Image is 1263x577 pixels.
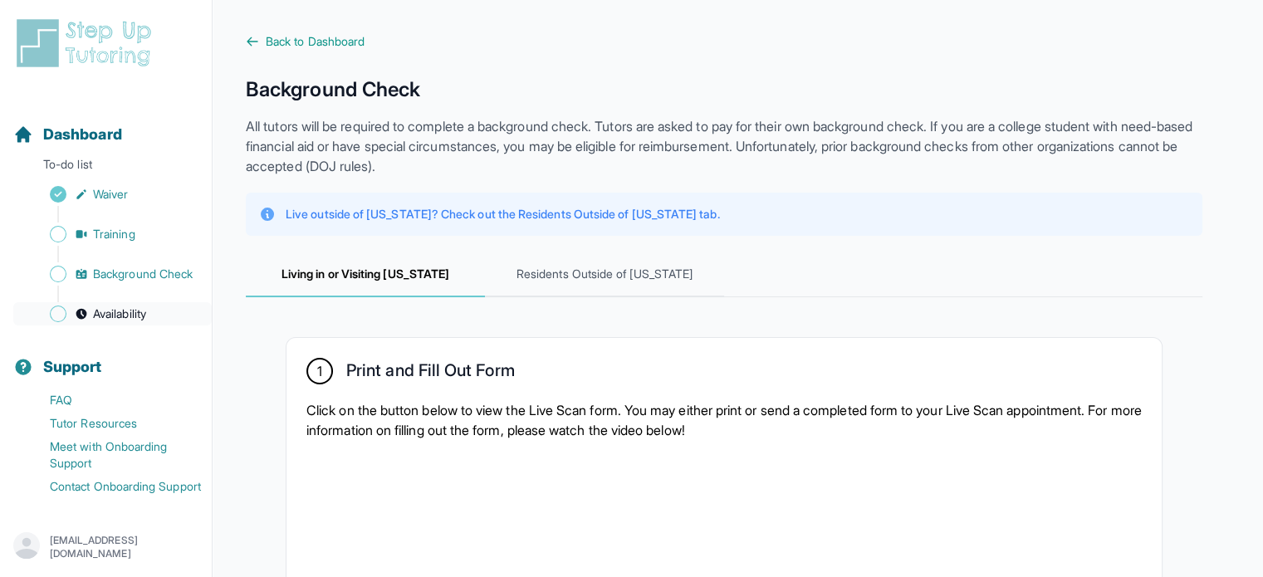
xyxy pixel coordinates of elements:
[93,226,135,242] span: Training
[7,329,205,385] button: Support
[93,266,193,282] span: Background Check
[266,33,365,50] span: Back to Dashboard
[346,360,515,387] h2: Print and Fill Out Form
[485,252,724,297] span: Residents Outside of [US_STATE]
[13,412,212,435] a: Tutor Resources
[13,183,212,206] a: Waiver
[13,17,161,70] img: logo
[43,355,102,379] span: Support
[317,361,322,381] span: 1
[13,435,212,475] a: Meet with Onboarding Support
[13,123,122,146] a: Dashboard
[93,186,128,203] span: Waiver
[13,262,212,286] a: Background Check
[306,400,1142,440] p: Click on the button below to view the Live Scan form. You may either print or send a completed fo...
[7,96,205,153] button: Dashboard
[93,306,146,322] span: Availability
[13,532,198,562] button: [EMAIL_ADDRESS][DOMAIN_NAME]
[246,252,1202,297] nav: Tabs
[246,33,1202,50] a: Back to Dashboard
[50,534,198,560] p: [EMAIL_ADDRESS][DOMAIN_NAME]
[13,389,212,412] a: FAQ
[286,206,719,222] p: Live outside of [US_STATE]? Check out the Residents Outside of [US_STATE] tab.
[246,116,1202,176] p: All tutors will be required to complete a background check. Tutors are asked to pay for their own...
[246,76,1202,103] h1: Background Check
[7,156,205,179] p: To-do list
[13,302,212,325] a: Availability
[13,222,212,246] a: Training
[43,123,122,146] span: Dashboard
[246,252,485,297] span: Living in or Visiting [US_STATE]
[13,475,212,498] a: Contact Onboarding Support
